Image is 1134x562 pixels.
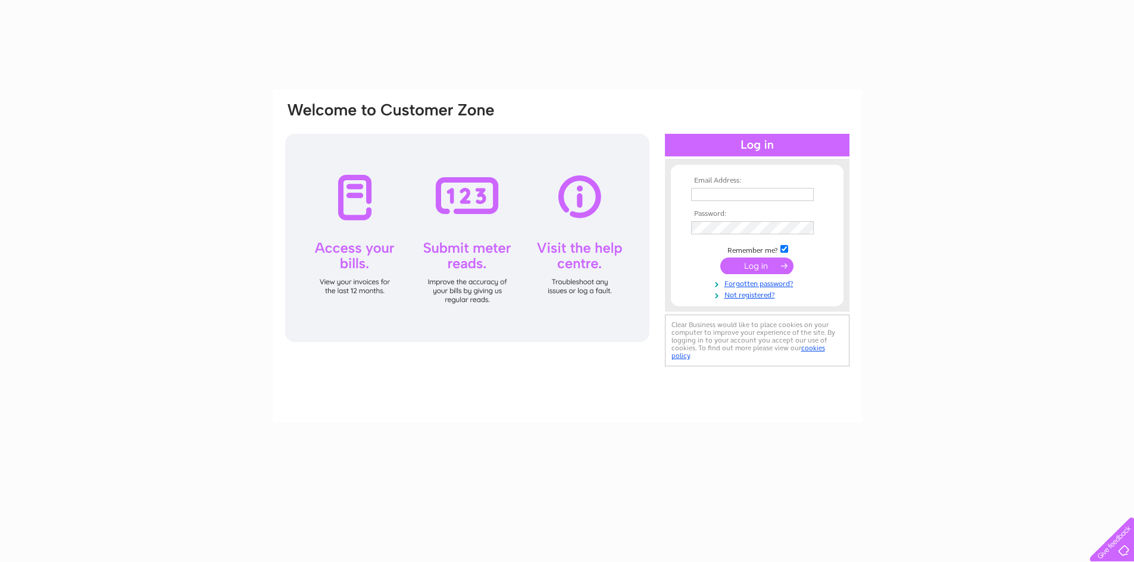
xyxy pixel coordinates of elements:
[671,344,825,360] a: cookies policy
[688,177,826,185] th: Email Address:
[665,315,849,366] div: Clear Business would like to place cookies on your computer to improve your experience of the sit...
[688,210,826,218] th: Password:
[688,243,826,255] td: Remember me?
[691,288,826,300] a: Not registered?
[691,277,826,288] a: Forgotten password?
[720,258,794,274] input: Submit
